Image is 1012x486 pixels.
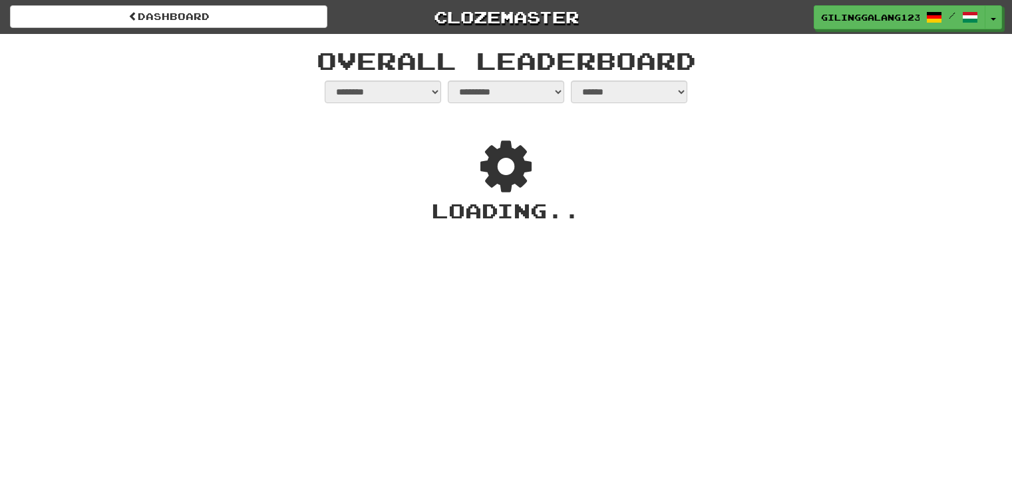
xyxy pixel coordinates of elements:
span: GIlinggalang123 [821,11,920,23]
a: Clozemaster [347,5,665,29]
div: Loading .. [321,196,691,225]
a: GIlinggalang123 / [814,5,985,29]
a: dashboard [10,5,327,28]
span: / [949,11,955,20]
h1: Overall Leaderboard [127,47,886,74]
